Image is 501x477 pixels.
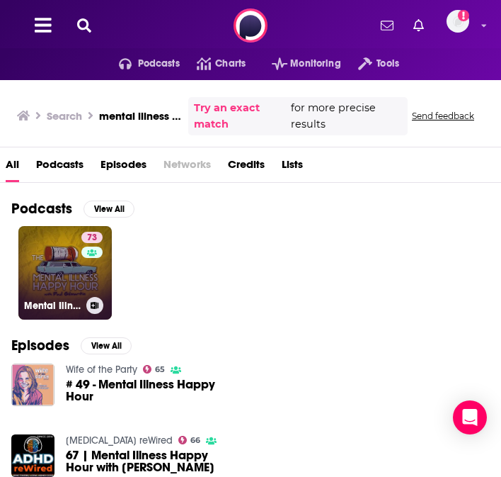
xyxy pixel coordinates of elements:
h2: Podcasts [11,200,72,218]
a: Charts [180,52,246,75]
a: 66 [178,436,201,444]
h3: Search [47,109,82,123]
h3: mental illness happy hour [99,109,183,123]
svg: Add a profile image [458,10,469,21]
a: Show notifications dropdown [375,13,399,38]
a: ADHD reWired [66,434,173,447]
a: Credits [228,153,265,182]
span: Monitoring [290,54,340,74]
button: View All [83,201,134,218]
a: 73 [81,232,103,243]
a: Lists [282,153,303,182]
img: # 49 - Mental Illness Happy Hour [11,364,54,407]
a: PodcastsView All [11,200,134,218]
a: # 49 - Mental Illness Happy Hour [66,378,227,403]
a: All [6,153,19,182]
button: open menu [102,52,180,75]
button: View All [81,337,132,354]
span: Podcasts [138,54,180,74]
h2: Episodes [11,337,69,354]
span: for more precise results [291,100,402,133]
button: Send feedback [408,110,478,122]
span: Charts [215,54,246,74]
img: User Profile [447,10,469,33]
span: 65 [155,366,165,373]
button: open menu [255,52,341,75]
span: 66 [190,437,200,444]
a: Try an exact match [194,100,288,133]
a: Logged in as EvolveMKD [447,10,478,41]
a: Episodes [100,153,146,182]
a: Wife of the Party [66,364,137,376]
a: EpisodesView All [11,337,132,354]
button: open menu [341,52,399,75]
div: Open Intercom Messenger [453,400,487,434]
a: Podcasts [36,153,83,182]
span: Logged in as EvolveMKD [447,10,469,33]
a: 73Mental Illness Happy Hour [18,226,112,320]
a: 67 | Mental Illness Happy Hour with Paul Gilmartin [66,449,227,473]
span: Networks [163,153,211,182]
h3: Mental Illness Happy Hour [24,300,81,312]
a: Show notifications dropdown [408,13,430,38]
span: Tools [376,54,399,74]
a: 65 [143,365,166,374]
span: 67 | Mental Illness Happy Hour with [PERSON_NAME] [66,449,227,473]
span: 73 [87,231,97,245]
img: Podchaser - Follow, Share and Rate Podcasts [234,9,267,43]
